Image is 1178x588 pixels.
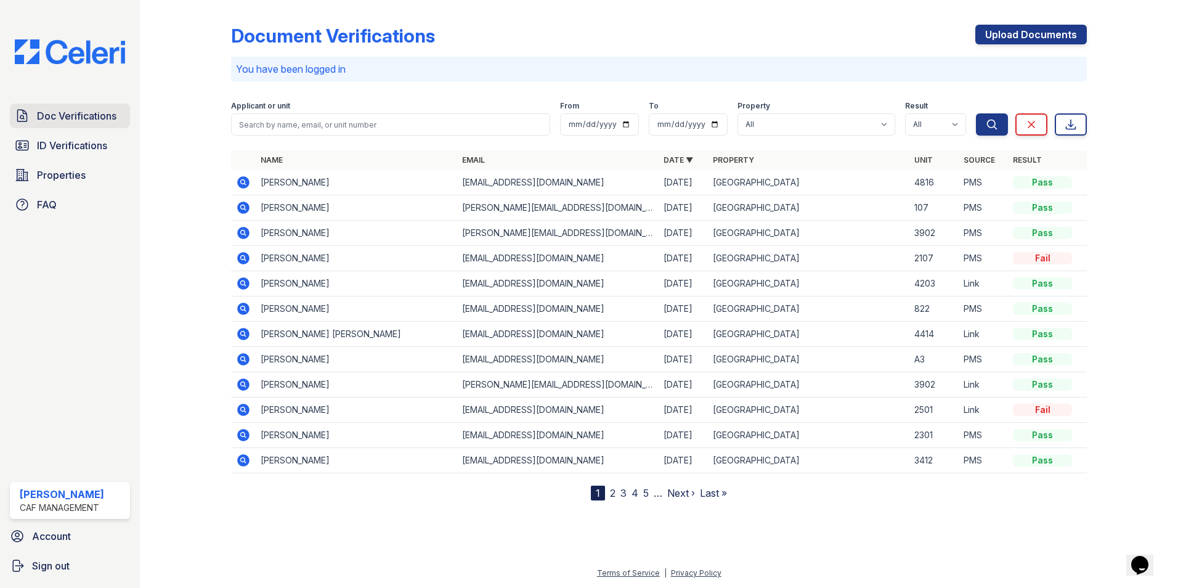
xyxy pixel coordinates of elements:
[700,487,727,499] a: Last »
[713,155,754,165] a: Property
[236,62,1082,76] p: You have been logged in
[457,398,659,423] td: [EMAIL_ADDRESS][DOMAIN_NAME]
[659,347,708,372] td: [DATE]
[231,113,550,136] input: Search by name, email, or unit number
[909,398,959,423] td: 2501
[909,423,959,448] td: 2301
[1013,277,1072,290] div: Pass
[5,39,135,64] img: CE_Logo_Blue-a8612792a0a2168367f1c8372b55b34899dd931a85d93a1a3d3e32e68fde9ad4.png
[1013,227,1072,239] div: Pass
[632,487,638,499] a: 4
[620,487,627,499] a: 3
[659,322,708,347] td: [DATE]
[261,155,283,165] a: Name
[659,448,708,473] td: [DATE]
[659,246,708,271] td: [DATE]
[1013,454,1072,467] div: Pass
[664,155,693,165] a: Date ▼
[256,221,457,246] td: [PERSON_NAME]
[909,170,959,195] td: 4816
[975,25,1087,44] a: Upload Documents
[909,271,959,296] td: 4203
[37,168,86,182] span: Properties
[914,155,933,165] a: Unit
[959,170,1008,195] td: PMS
[659,195,708,221] td: [DATE]
[32,529,71,544] span: Account
[457,246,659,271] td: [EMAIL_ADDRESS][DOMAIN_NAME]
[959,423,1008,448] td: PMS
[256,448,457,473] td: [PERSON_NAME]
[708,170,909,195] td: [GEOGRAPHIC_DATA]
[909,296,959,322] td: 822
[667,487,695,499] a: Next ›
[20,487,104,502] div: [PERSON_NAME]
[664,568,667,578] div: |
[1013,252,1072,264] div: Fail
[1013,328,1072,340] div: Pass
[964,155,995,165] a: Source
[959,195,1008,221] td: PMS
[37,108,116,123] span: Doc Verifications
[959,246,1008,271] td: PMS
[1013,303,1072,315] div: Pass
[32,558,70,573] span: Sign out
[256,398,457,423] td: [PERSON_NAME]
[708,372,909,398] td: [GEOGRAPHIC_DATA]
[560,101,579,111] label: From
[905,101,928,111] label: Result
[256,322,457,347] td: [PERSON_NAME] [PERSON_NAME]
[1013,353,1072,365] div: Pass
[737,101,770,111] label: Property
[1013,155,1042,165] a: Result
[909,322,959,347] td: 4414
[659,372,708,398] td: [DATE]
[1013,429,1072,441] div: Pass
[959,448,1008,473] td: PMS
[457,271,659,296] td: [EMAIL_ADDRESS][DOMAIN_NAME]
[256,170,457,195] td: [PERSON_NAME]
[959,221,1008,246] td: PMS
[909,448,959,473] td: 3412
[909,195,959,221] td: 107
[457,221,659,246] td: [PERSON_NAME][EMAIL_ADDRESS][DOMAIN_NAME]
[959,271,1008,296] td: Link
[708,271,909,296] td: [GEOGRAPHIC_DATA]
[671,568,721,578] a: Privacy Policy
[10,104,130,128] a: Doc Verifications
[457,296,659,322] td: [EMAIL_ADDRESS][DOMAIN_NAME]
[659,296,708,322] td: [DATE]
[659,170,708,195] td: [DATE]
[37,197,57,212] span: FAQ
[10,163,130,187] a: Properties
[708,195,909,221] td: [GEOGRAPHIC_DATA]
[1013,202,1072,214] div: Pass
[591,486,605,500] div: 1
[659,221,708,246] td: [DATE]
[959,322,1008,347] td: Link
[1013,378,1072,391] div: Pass
[5,553,135,578] a: Sign out
[1013,404,1072,416] div: Fail
[708,246,909,271] td: [GEOGRAPHIC_DATA]
[909,347,959,372] td: A3
[959,296,1008,322] td: PMS
[457,170,659,195] td: [EMAIL_ADDRESS][DOMAIN_NAME]
[37,138,107,153] span: ID Verifications
[231,101,290,111] label: Applicant or unit
[256,372,457,398] td: [PERSON_NAME]
[959,372,1008,398] td: Link
[909,221,959,246] td: 3902
[10,133,130,158] a: ID Verifications
[909,372,959,398] td: 3902
[457,372,659,398] td: [PERSON_NAME][EMAIL_ADDRESS][DOMAIN_NAME]
[708,296,909,322] td: [GEOGRAPHIC_DATA]
[256,195,457,221] td: [PERSON_NAME]
[959,398,1008,423] td: Link
[5,524,135,549] a: Account
[10,192,130,217] a: FAQ
[462,155,485,165] a: Email
[597,568,660,578] a: Terms of Service
[649,101,659,111] label: To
